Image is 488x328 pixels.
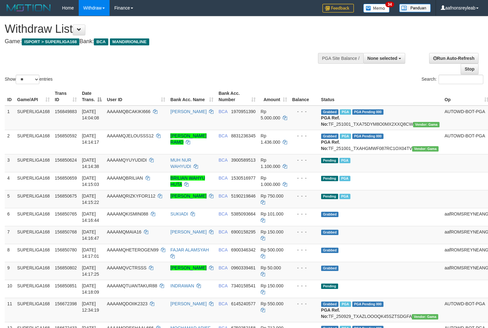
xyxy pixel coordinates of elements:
[385,2,394,7] span: 34
[79,88,104,106] th: Date Trans.: activate to sort column descending
[170,247,209,252] a: FAJAR ALAMSYAH
[55,265,77,270] span: 156850802
[292,265,316,271] div: - - -
[321,284,338,289] span: Pending
[292,193,316,199] div: - - -
[319,298,442,322] td: TF_250929_TXAZLOOOQK45SZTSDGFA
[170,229,207,234] a: [PERSON_NAME]
[218,109,227,114] span: BCA
[261,176,280,187] span: Rp 1.000.000
[218,176,227,181] span: BCA
[55,133,77,138] span: 156850592
[107,265,146,270] span: AAAAMQVCTRSSS
[15,172,53,190] td: SUPERLIGA168
[5,280,15,298] td: 10
[5,106,15,130] td: 1
[413,122,440,127] span: Vendor URL: https://trx31.1velocity.biz
[15,226,53,244] td: SUPERLIGA168
[5,75,53,84] label: Show entries
[292,133,316,139] div: - - -
[231,301,256,306] span: Copy 6145240577 to clipboard
[231,176,256,181] span: Copy 1530516977 to clipboard
[168,88,216,106] th: Bank Acc. Name: activate to sort column ascending
[218,229,227,234] span: BCA
[231,193,256,199] span: Copy 5190219846 to clipboard
[231,229,256,234] span: Copy 6900158295 to clipboard
[367,56,397,61] span: None selected
[321,230,339,235] span: Grabbed
[292,211,316,217] div: - - -
[352,302,384,307] span: PGA Pending
[292,157,316,163] div: - - -
[321,308,340,319] b: PGA Ref. No:
[231,211,256,216] span: Copy 5385093664 to clipboard
[261,247,283,252] span: Rp 500.000
[5,172,15,190] td: 4
[5,130,15,154] td: 2
[412,314,438,319] span: Vendor URL: https://trx31.1velocity.biz
[261,193,283,199] span: Rp 750.000
[339,194,350,199] span: Marked by aafsoycanthlai
[52,88,79,106] th: Trans ID: activate to sort column ascending
[218,301,227,306] span: BCA
[107,176,143,181] span: AAAAMQBRILIAN
[15,130,53,154] td: SUPERLIGA168
[15,280,53,298] td: SUPERLIGA168
[55,229,77,234] span: 156850768
[107,211,148,216] span: AAAAMQKISMIN088
[15,244,53,262] td: SUPERLIGA168
[5,88,15,106] th: ID
[5,154,15,172] td: 3
[321,266,339,271] span: Grabbed
[170,176,205,187] a: BRILIAN WAHYU HUTA
[461,64,479,74] a: Stop
[339,176,350,181] span: Marked by aafsoycanthlai
[55,247,77,252] span: 156850780
[16,75,39,84] select: Showentries
[439,75,483,84] input: Search:
[5,3,53,13] img: MOTION_logo.png
[5,208,15,226] td: 6
[231,247,256,252] span: Copy 6900346342 to clipboard
[5,298,15,322] td: 11
[429,53,479,64] a: Run Auto-Refresh
[15,262,53,280] td: SUPERLIGA168
[15,208,53,226] td: SUPERLIGA168
[340,302,351,307] span: Marked by aafsoycanthlai
[15,298,53,322] td: SUPERLIGA168
[55,193,77,199] span: 156850675
[321,109,339,115] span: Grabbed
[261,229,283,234] span: Rp 150.000
[261,133,280,145] span: Rp 1.436.000
[82,247,99,259] span: [DATE] 14:17:01
[104,88,168,106] th: User ID: activate to sort column ascending
[55,176,77,181] span: 156850659
[15,88,53,106] th: Game/API: activate to sort column ascending
[5,226,15,244] td: 7
[82,176,99,187] span: [DATE] 14:15:03
[218,158,227,163] span: BCA
[5,262,15,280] td: 9
[261,211,283,216] span: Rp 101.000
[15,154,53,172] td: SUPERLIGA168
[55,211,77,216] span: 156850765
[321,194,338,199] span: Pending
[258,88,290,106] th: Amount: activate to sort column ascending
[321,212,339,217] span: Grabbed
[5,244,15,262] td: 8
[319,88,442,106] th: Status
[318,53,363,64] div: PGA Site Balance /
[110,38,149,45] span: MANDIRIONLINE
[15,106,53,130] td: SUPERLIGA168
[107,283,157,288] span: AAAAMQTUANTAKUR88
[94,38,108,45] span: BCA
[82,211,99,223] span: [DATE] 14:16:44
[107,133,154,138] span: AAAAMQJELOUSSS12
[321,302,339,307] span: Grabbed
[321,134,339,139] span: Grabbed
[218,283,227,288] span: BCA
[261,301,283,306] span: Rp 550.000
[170,133,207,145] a: [PERSON_NAME] RAMD
[261,283,283,288] span: Rp 150.000
[292,229,316,235] div: - - -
